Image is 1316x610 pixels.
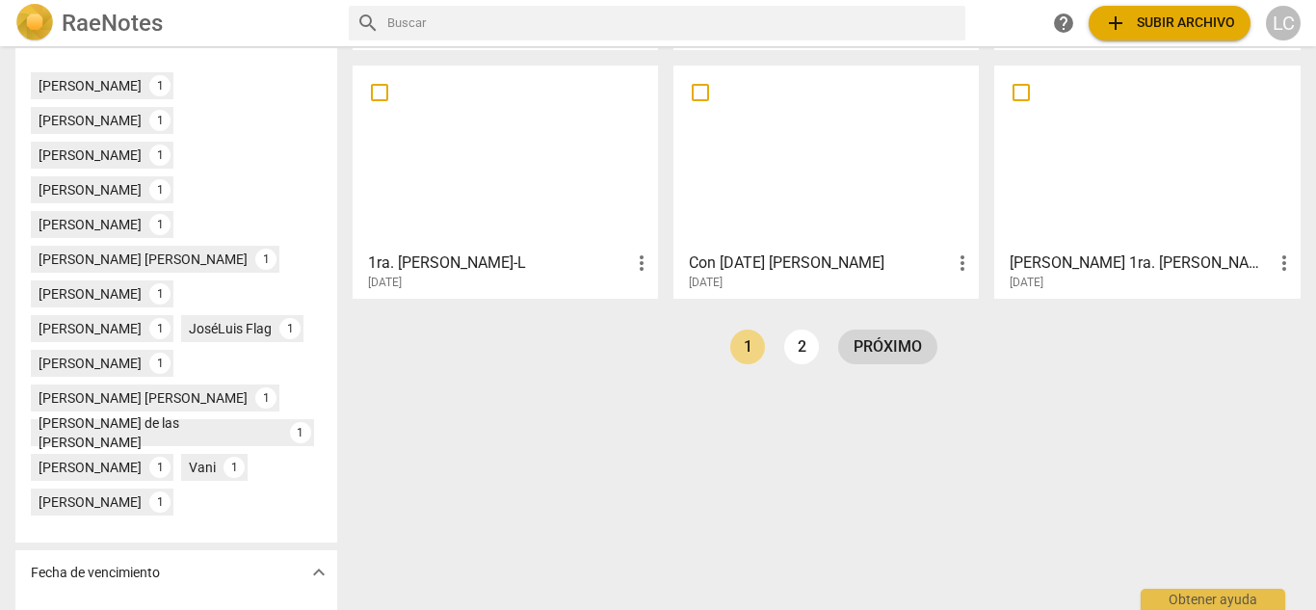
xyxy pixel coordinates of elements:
div: JoséLuis Flag [189,319,272,338]
div: [PERSON_NAME] [39,319,142,338]
a: 1ra. [PERSON_NAME]-L[DATE] [359,72,651,290]
div: [PERSON_NAME] [39,284,142,304]
span: [DATE] [689,275,723,291]
div: 1 [149,145,171,166]
span: [DATE] [1010,275,1043,291]
div: 1 [290,422,311,443]
div: 1 [279,318,301,339]
span: more_vert [630,252,653,275]
span: more_vert [951,252,974,275]
a: Page 2 [784,330,819,364]
a: LogoRaeNotes [15,4,333,42]
h3: 1ra. julio Cynthia Castaneda-L [368,252,630,275]
div: 1 [149,179,171,200]
div: 1 [149,110,171,131]
div: [PERSON_NAME] [39,492,142,512]
span: help [1052,12,1075,35]
div: [PERSON_NAME] [39,458,142,477]
button: LC [1266,6,1301,40]
a: Obtener ayuda [1046,6,1081,40]
div: 1 [149,457,171,478]
img: Logo [15,4,54,42]
h2: RaeNotes [62,10,163,37]
div: [PERSON_NAME] [39,146,142,165]
span: search [356,12,380,35]
div: 1 [149,353,171,374]
div: Vani [189,458,216,477]
div: [PERSON_NAME] [39,354,142,373]
div: 1 [149,214,171,235]
div: [PERSON_NAME] [PERSON_NAME] [39,250,248,269]
div: 1 [224,457,245,478]
input: Buscar [387,8,959,39]
span: [DATE] [368,275,402,291]
div: [PERSON_NAME] [39,76,142,95]
button: Subir [1089,6,1250,40]
a: [PERSON_NAME] 1ra. [PERSON_NAME] 25[DATE] [1001,72,1293,290]
div: 1 [149,283,171,305]
span: expand_more [307,561,330,584]
a: próximo [838,330,937,364]
div: Obtener ayuda [1141,589,1285,610]
a: Page 1 is your current page [730,330,765,364]
p: Fecha de vencimiento [31,563,160,583]
div: [PERSON_NAME] [39,111,142,130]
div: 1 [255,249,276,270]
span: Subir archivo [1104,12,1235,35]
div: [PERSON_NAME] [PERSON_NAME] [39,388,248,408]
div: [PERSON_NAME] [39,180,142,199]
span: more_vert [1273,252,1296,275]
h3: Milagros 1ra. julio 25 [1010,252,1272,275]
div: [PERSON_NAME] [39,215,142,234]
span: add [1104,12,1127,35]
h3: Con 1 Jul IVA Carabetta [689,252,951,275]
div: 1 [149,491,171,513]
div: 1 [149,318,171,339]
div: [PERSON_NAME] de las [PERSON_NAME] [39,413,282,452]
div: 1 [149,75,171,96]
div: 1 [255,387,276,409]
a: Con [DATE] [PERSON_NAME][DATE] [680,72,972,290]
button: Mostrar más [304,558,333,587]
